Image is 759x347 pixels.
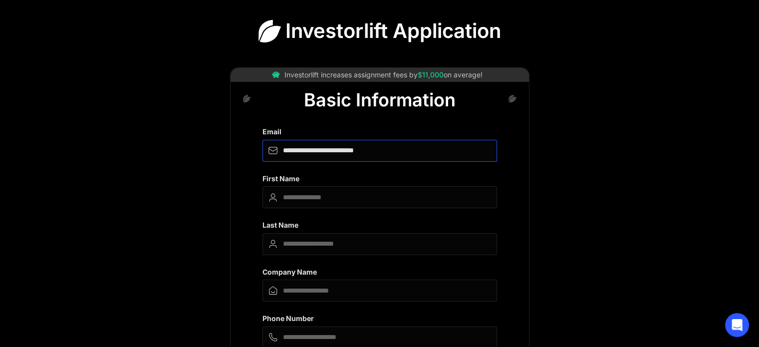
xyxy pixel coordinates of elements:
[262,127,281,136] strong: Email
[418,70,444,79] span: $11,000
[262,221,298,229] strong: Last Name
[262,268,317,276] strong: Company Name
[285,23,501,40] div: Investorlift Application
[725,313,749,337] div: Open Intercom Messenger
[284,69,483,81] div: Investorlift increases assignment fees by on average!
[304,89,456,111] div: Basic Information
[262,314,314,323] strong: Phone Number
[262,174,299,183] strong: First Name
